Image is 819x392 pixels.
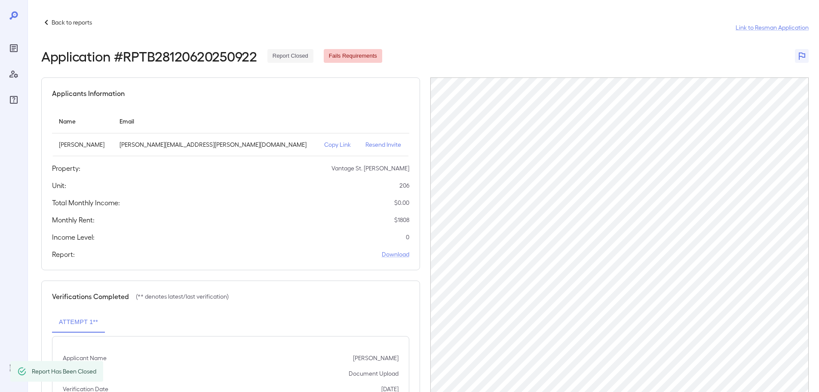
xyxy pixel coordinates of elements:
div: FAQ [7,93,21,107]
p: Back to reports [52,18,92,27]
p: (** denotes latest/last verification) [136,292,229,301]
h5: Applicants Information [52,88,125,99]
a: Link to Resman Application [736,23,809,32]
p: 206 [399,181,409,190]
button: Attempt 1** [52,312,105,333]
p: Applicant Name [63,354,107,362]
h5: Total Monthly Income: [52,198,120,208]
p: [PERSON_NAME] [59,140,106,149]
p: $ 1808 [394,216,409,224]
h2: Application # RPTB28120620250922 [41,48,257,64]
a: Download [382,250,409,259]
div: Reports [7,41,21,55]
div: Report Has Been Closed [32,364,96,379]
div: Log Out [7,361,21,375]
span: Report Closed [267,52,313,60]
p: $ 0.00 [394,198,409,207]
button: Flag Report [795,49,809,63]
div: Manage Users [7,67,21,81]
h5: Income Level: [52,232,95,242]
span: Fails Requirements [324,52,382,60]
p: [PERSON_NAME][EMAIL_ADDRESS][PERSON_NAME][DOMAIN_NAME] [120,140,310,149]
p: [PERSON_NAME] [353,354,399,362]
p: Resend Invite [365,140,402,149]
h5: Verifications Completed [52,291,129,302]
p: Document Upload [349,369,399,378]
h5: Unit: [52,180,66,191]
table: simple table [52,109,409,156]
p: Vantage St. [PERSON_NAME] [331,164,409,173]
th: Name [52,109,113,133]
p: 0 [406,233,409,241]
th: Email [113,109,317,133]
h5: Property: [52,163,80,173]
h5: Monthly Rent: [52,215,95,225]
p: Copy Link [324,140,352,149]
h5: Report: [52,249,75,259]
